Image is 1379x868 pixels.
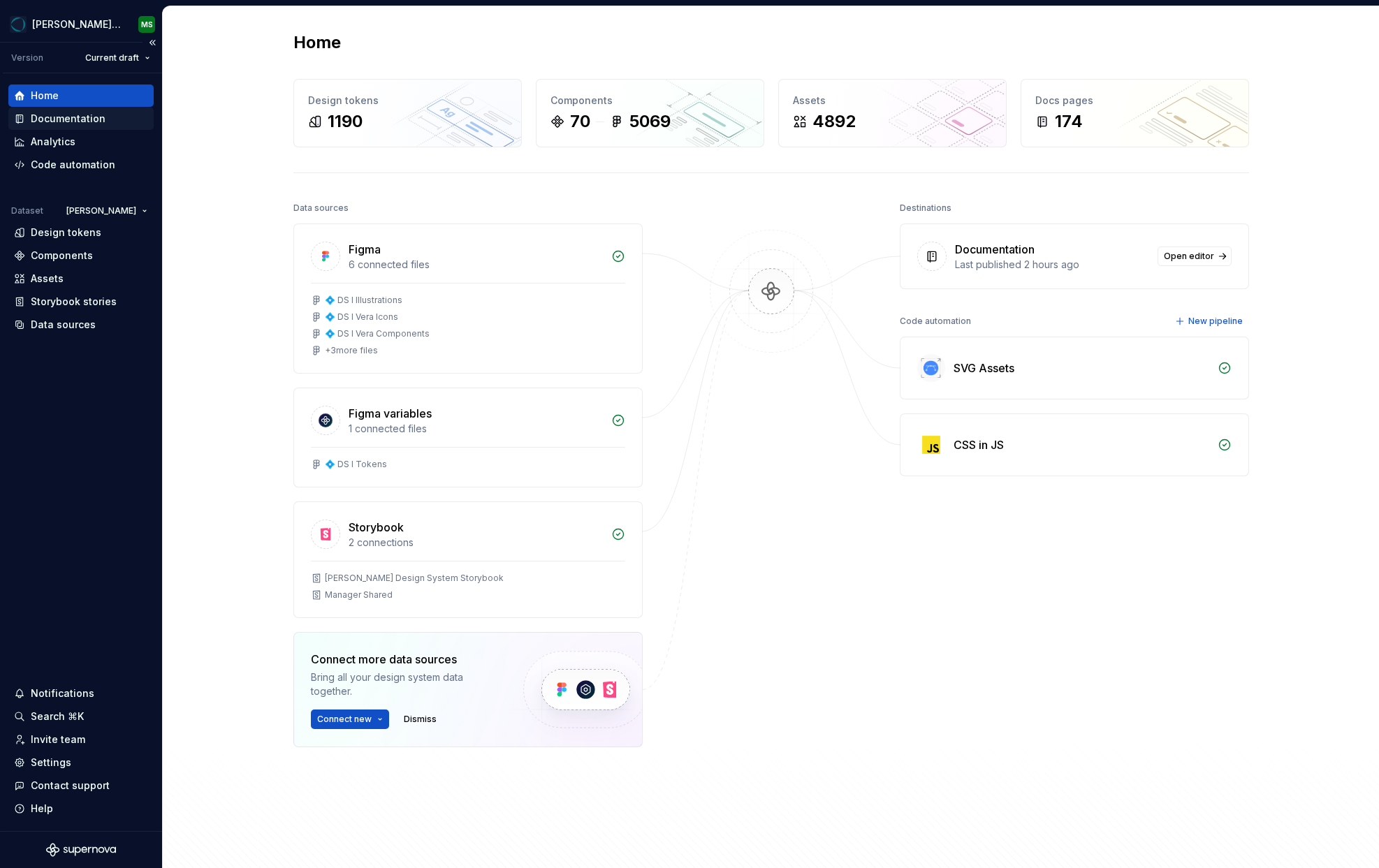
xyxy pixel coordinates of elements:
svg: Supernova Logo [46,843,116,857]
button: [PERSON_NAME] [60,201,154,221]
button: New pipeline [1171,311,1249,331]
div: Destinations [900,198,951,218]
div: Data sources [31,318,96,332]
div: Help [31,802,53,816]
button: Help [8,797,154,820]
div: Dataset [11,205,43,216]
div: Analytics [31,135,75,149]
button: [PERSON_NAME] Design SystemMS [3,9,159,39]
a: Components705069 [536,79,764,147]
div: MS [141,19,153,30]
div: Version [11,52,43,64]
div: 4892 [812,110,856,133]
span: Current draft [85,52,139,64]
a: Analytics [8,131,154,153]
div: Code automation [900,311,971,331]
div: [PERSON_NAME] Design System Storybook [325,573,504,584]
div: Components [550,94,750,108]
div: Notifications [31,686,94,700]
div: 1 connected files [349,422,603,436]
div: Data sources [293,198,349,218]
div: Storybook stories [31,295,117,309]
div: Figma variables [349,405,432,422]
button: Connect new [311,709,389,729]
a: Data sources [8,314,154,336]
div: + 3 more files [325,345,378,356]
div: CSS in JS [954,436,1004,453]
button: Current draft [79,48,156,68]
div: Assets [793,94,992,108]
div: [PERSON_NAME] Design System [32,17,122,31]
div: Settings [31,756,71,770]
h2: Home [293,31,341,54]
div: 1190 [328,110,363,133]
button: Notifications [8,682,154,705]
div: Bring all your design system data together. [311,670,499,698]
div: Search ⌘K [31,709,84,723]
div: SVG Assets [954,360,1014,376]
div: Assets [31,272,64,286]
div: Invite team [31,733,85,746]
a: Figma6 connected files💠 DS I Illustrations💠 DS I Vera Icons💠 DS I Vera Components+3more files [293,223,643,374]
div: Code automation [31,158,115,172]
div: 💠 DS I Illustrations [325,295,402,306]
a: Design tokens [8,221,154,244]
a: Storybook stories [8,290,154,313]
button: Search ⌘K [8,705,154,728]
span: [PERSON_NAME] [66,205,136,216]
div: 💠 DS I Tokens [325,459,387,470]
span: New pipeline [1188,316,1243,327]
div: Connect more data sources [311,651,499,668]
div: Home [31,89,59,103]
a: Invite team [8,728,154,751]
div: Docs pages [1035,94,1234,108]
div: 70 [570,110,590,133]
div: Manager Shared [325,589,393,601]
a: Open editor [1158,247,1232,266]
div: 6 connected files [349,258,603,272]
div: Components [31,249,93,263]
div: 💠 DS I Vera Components [325,328,430,339]
a: Home [8,84,154,107]
div: Last published 2 hours ago [955,258,1149,272]
div: Documentation [955,241,1035,258]
a: Code automation [8,154,154,176]
span: Connect new [317,714,372,725]
button: Contact support [8,774,154,797]
a: Assets4892 [778,79,1007,147]
div: Contact support [31,779,110,793]
button: Dismiss [397,709,443,729]
a: Assets [8,267,154,290]
div: 5069 [629,110,671,133]
div: Documentation [31,112,105,126]
div: Figma [349,241,381,258]
a: Storybook2 connections[PERSON_NAME] Design System StorybookManager Shared [293,501,643,618]
div: Design tokens [31,226,101,240]
a: Docs pages174 [1021,79,1249,147]
button: Collapse sidebar [143,33,162,52]
a: Components [8,244,154,267]
img: e0e0e46e-566d-4916-84b9-f308656432a6.png [10,16,27,33]
div: 💠 DS I Vera Icons [325,311,398,323]
span: Open editor [1164,251,1214,262]
div: Design tokens [308,94,507,108]
div: 2 connections [349,536,603,550]
div: 174 [1055,110,1083,133]
span: Dismiss [404,714,437,725]
a: Design tokens1190 [293,79,522,147]
a: Documentation [8,108,154,130]
div: Storybook [349,519,404,536]
a: Settings [8,751,154,774]
a: Figma variables1 connected files💠 DS I Tokens [293,388,643,487]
